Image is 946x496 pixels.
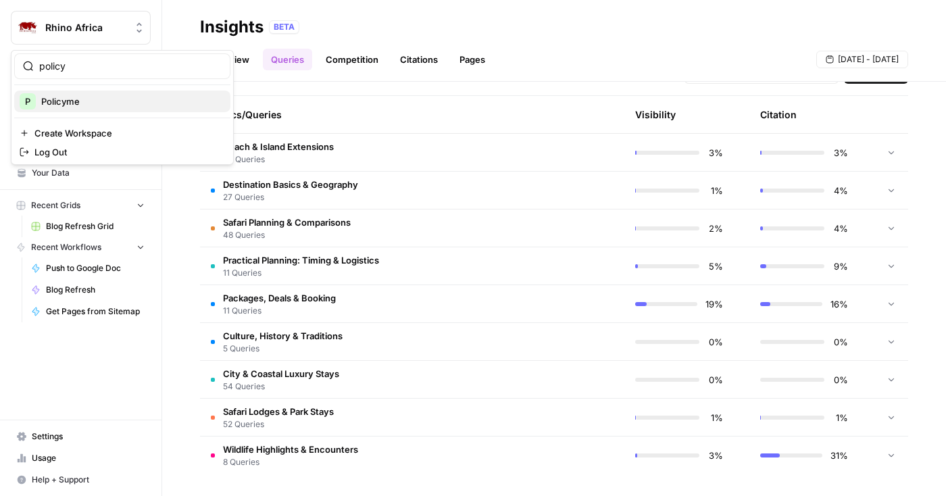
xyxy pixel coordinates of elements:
span: 0% [832,335,848,349]
span: Safari Lodges & Park Stays [223,405,334,418]
span: 4% [832,222,848,235]
span: P [25,95,30,108]
span: 3% [832,146,848,159]
img: Rhino Africa Logo [16,16,40,40]
span: 1% [707,184,723,197]
span: 54 Queries [223,380,339,393]
span: 0% [707,373,723,387]
span: Push to Google Doc [46,262,145,274]
a: Pages [451,49,493,70]
span: Policyme [41,95,220,108]
a: Citations [392,49,446,70]
span: Wildlife Highlights & Encounters [223,443,358,456]
span: Culture, History & Traditions [223,329,343,343]
span: 9% [832,259,848,273]
span: 52 Queries [223,418,334,430]
div: Citation [760,96,797,133]
a: Blog Refresh Grid [25,216,151,237]
div: Topics/Queries [211,96,485,133]
span: Destination Basics & Geography [223,178,358,191]
span: Log Out [34,145,220,159]
a: Overview [200,49,257,70]
a: Competition [318,49,387,70]
span: Settings [32,430,145,443]
a: Create Workspace [14,124,230,143]
span: 11 Queries [223,305,336,317]
span: Usage [32,452,145,464]
span: Blog Refresh Grid [46,220,145,232]
span: Get Pages from Sitemap [46,305,145,318]
span: 5 Queries [223,343,343,355]
a: Usage [11,447,151,469]
span: [DATE] - [DATE] [838,53,899,66]
span: 19% [705,297,723,311]
div: BETA [269,20,299,34]
span: Packages, Deals & Booking [223,291,336,305]
button: Recent Workflows [11,237,151,257]
span: 3% [707,449,723,462]
span: Recent Workflows [31,241,101,253]
span: 2% [707,222,723,235]
div: Insights [200,16,264,38]
div: Visibility [635,108,676,122]
div: Workspace: Rhino Africa [11,50,234,165]
a: Log Out [14,143,230,162]
span: Your Data [32,167,145,179]
span: 0% [832,373,848,387]
button: [DATE] - [DATE] [816,51,908,68]
span: Practical Planning: Timing & Logistics [223,253,379,267]
span: Create Workspace [34,126,220,140]
a: Push to Google Doc [25,257,151,279]
a: Your Data [11,162,151,184]
span: 30 Queries [223,153,334,166]
span: 4% [832,184,848,197]
button: Help + Support [11,469,151,491]
span: 27 Queries [223,191,358,203]
span: Help + Support [32,474,145,486]
span: 0% [707,335,723,349]
span: Beach & Island Extensions [223,140,334,153]
span: 1% [707,411,723,424]
span: 16% [830,297,848,311]
a: Queries [263,49,312,70]
span: Blog Refresh [46,284,145,296]
span: Safari Planning & Comparisons [223,216,351,229]
span: 48 Queries [223,229,351,241]
span: 8 Queries [223,456,358,468]
span: 3% [707,146,723,159]
a: Blog Refresh [25,279,151,301]
span: 1% [832,411,848,424]
span: Rhino Africa [45,21,127,34]
a: Get Pages from Sitemap [25,301,151,322]
input: Search Workspaces [39,59,222,73]
button: Workspace: Rhino Africa [11,11,151,45]
span: Recent Grids [31,199,80,212]
span: 5% [707,259,723,273]
span: City & Coastal Luxury Stays [223,367,339,380]
span: 31% [830,449,848,462]
button: Recent Grids [11,195,151,216]
span: 11 Queries [223,267,379,279]
a: Settings [11,426,151,447]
